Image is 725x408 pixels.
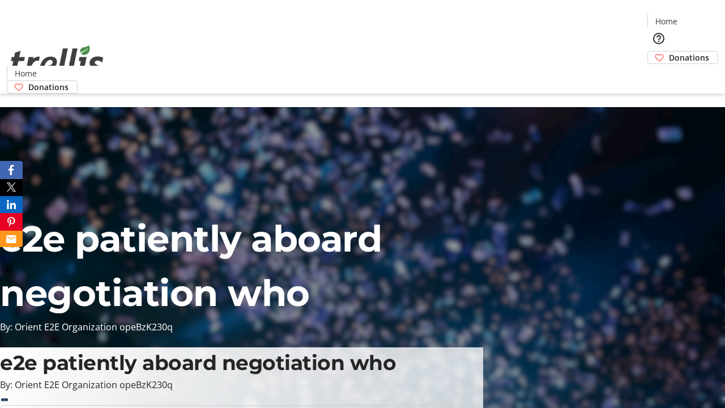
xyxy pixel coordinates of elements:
[15,67,37,79] span: Home
[28,81,69,93] span: Donations
[648,15,684,27] a: Home
[647,64,670,87] button: Cart
[647,27,670,50] button: Help
[7,33,108,90] img: Orient E2E Organization opeBzK230q's Logo
[669,52,709,63] span: Donations
[647,51,718,64] a: Donations
[7,67,44,79] a: Home
[655,15,677,27] span: Home
[7,80,78,93] a: Donations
